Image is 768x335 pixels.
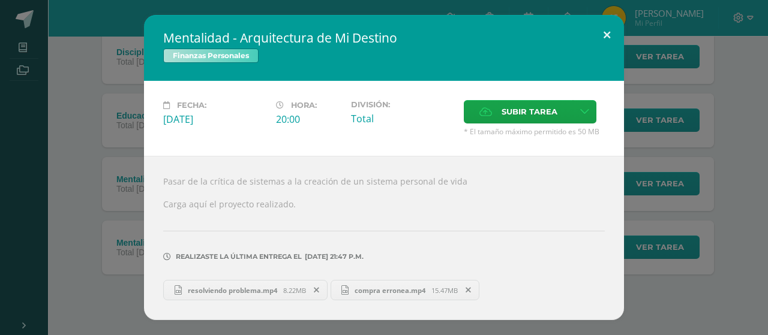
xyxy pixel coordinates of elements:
div: 20:00 [276,113,341,126]
span: Realizaste la última entrega el [176,252,302,261]
span: Fecha: [177,101,206,110]
span: compra erronea.mp4 [349,286,431,295]
button: Close (Esc) [590,15,624,56]
span: 8.22MB [283,286,306,295]
span: Subir tarea [502,101,557,123]
a: compra erronea.mp4 15.47MB [331,280,480,300]
span: Remover entrega [307,283,327,297]
span: Remover entrega [458,283,479,297]
span: 15.47MB [431,286,458,295]
div: Pasar de la crítica de sistemas a la creación de un sistema personal de vida Carga aquí el proyec... [144,156,624,320]
span: resolviendo problema.mp4 [182,286,283,295]
a: resolviendo problema.mp4 8.22MB [163,280,328,300]
div: [DATE] [163,113,266,126]
h2: Mentalidad - Arquitectura de Mi Destino [163,29,605,46]
label: División: [351,100,454,109]
span: Finanzas Personales [163,49,259,63]
span: * El tamaño máximo permitido es 50 MB [464,126,605,137]
div: Total [351,112,454,125]
span: Hora: [291,101,317,110]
